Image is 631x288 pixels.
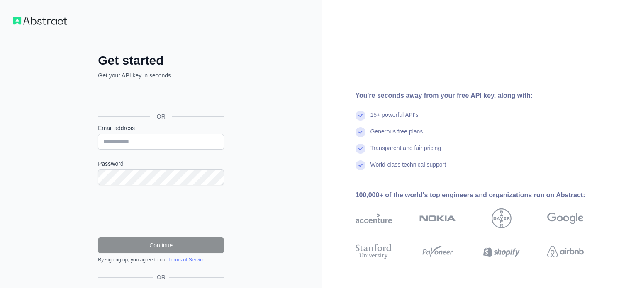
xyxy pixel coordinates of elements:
img: airbnb [547,242,584,261]
iframe: reCAPTCHA [98,195,224,227]
div: You're seconds away from your free API key, along with: [356,91,610,101]
button: Continue [98,237,224,253]
img: Workflow [13,17,67,25]
img: payoneer [419,242,456,261]
img: stanford university [356,242,392,261]
div: By signing up, you agree to our . [98,257,224,263]
div: Generous free plans [370,127,423,144]
div: 15+ powerful API's [370,111,419,127]
a: Terms of Service [168,257,205,263]
div: 100,000+ of the world's top engineers and organizations run on Abstract: [356,190,610,200]
div: World-class technical support [370,160,446,177]
span: OR [153,273,169,281]
img: shopify [483,242,520,261]
label: Email address [98,124,224,132]
h2: Get started [98,53,224,68]
img: bayer [492,208,512,228]
iframe: Sign in with Google Button [94,89,227,107]
img: check mark [356,127,365,137]
p: Get your API key in seconds [98,71,224,80]
div: Transparent and fair pricing [370,144,441,160]
label: Password [98,160,224,168]
img: check mark [356,160,365,170]
img: check mark [356,144,365,154]
span: OR [150,112,172,121]
img: google [547,208,584,228]
img: nokia [419,208,456,228]
img: check mark [356,111,365,121]
img: accenture [356,208,392,228]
